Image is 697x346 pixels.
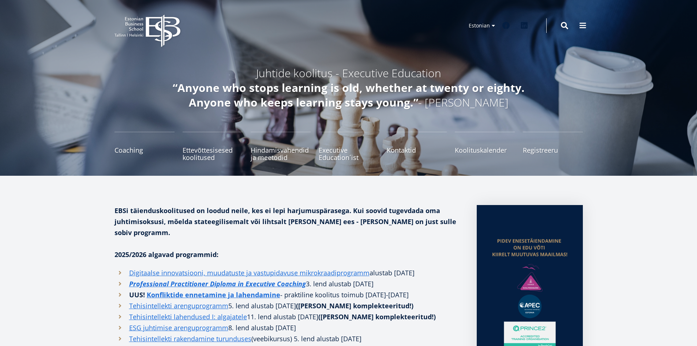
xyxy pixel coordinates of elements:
[155,66,543,81] h5: Juhtide koolitus - Executive Education
[318,312,436,321] strong: ([PERSON_NAME] komplekteeritud!)
[115,311,462,322] li: 11. lend alustab [DATE]
[319,132,379,161] a: Executive Education´ist
[115,267,462,278] li: alustab [DATE]
[523,146,583,154] span: Registreeru
[115,333,462,344] li: (veebikursus) 5. lend alustab [DATE]
[115,322,462,333] li: 8. lend alustab [DATE]
[517,18,532,33] a: Linkedin
[115,278,462,289] li: 3. lend alustab [DATE]
[523,132,583,161] a: Registreeru
[173,80,525,110] em: “Anyone who stops learning is old, whether at twenty or eighty. Anyone who keeps learning stays y...
[115,132,175,161] a: Coaching
[115,250,218,259] strong: 2025/2026 algavad programmid:
[115,206,456,237] strong: EBSi täienduskoolitused on loodud neile, kes ei lepi harjumuspärasega. Kui soovid tugevdada oma j...
[183,132,243,161] a: Ettevõttesisesed koolitused
[251,132,311,161] a: Hindamisvahendid ja meetodid
[387,146,447,154] span: Kontaktid
[319,146,379,161] span: Executive Education´ist
[115,146,175,154] span: Coaching
[129,300,228,311] a: Tehisintellekti arenguprogramm
[115,300,462,311] li: 5. lend alustab [DATE]
[129,267,370,278] a: Digitaalse innovatsiooni, muudatuste ja vastupidavuse mikrokraadiprogramm
[251,146,311,161] span: Hindamisvahendid ja meetodid
[387,132,447,161] a: Kontaktid
[129,322,228,333] a: ESG juhtimise arenguprogramm
[455,132,515,161] a: Koolituskalender
[296,301,413,310] strong: ([PERSON_NAME] komplekteeritud!)
[147,289,280,300] a: Konfliktide ennetamine ja lahendamine
[147,290,280,299] strong: Konfliktide ennetamine ja lahendamine
[183,146,243,161] span: Ettevõttesisesed koolitused
[129,333,251,344] a: Tehisintellekti rakendamine turunduses
[499,18,513,33] a: Facebook
[455,146,515,154] span: Koolituskalender
[115,289,462,300] li: - praktiline koolitus toimub [DATE]-[DATE]
[155,81,543,110] h5: - [PERSON_NAME]
[129,311,247,322] a: Tehisintellekti lahendused I: algajatele
[129,290,145,299] strong: UUS!
[129,278,306,289] a: Professional Practitioner Diploma in Executive Coaching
